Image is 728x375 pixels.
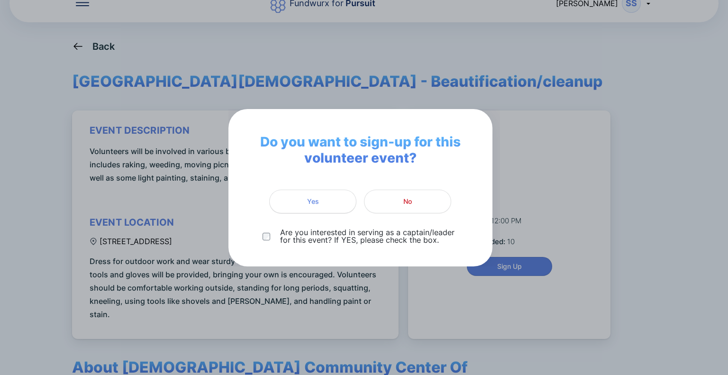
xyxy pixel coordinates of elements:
span: Yes [307,197,319,206]
span: Do you want to sign-up for this volunteer event? [244,134,477,166]
p: Are you interested in serving as a captain/leader for this event? If YES, please check the box. [280,229,458,244]
button: Yes [269,190,356,213]
button: No [364,190,451,213]
span: No [403,197,412,206]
